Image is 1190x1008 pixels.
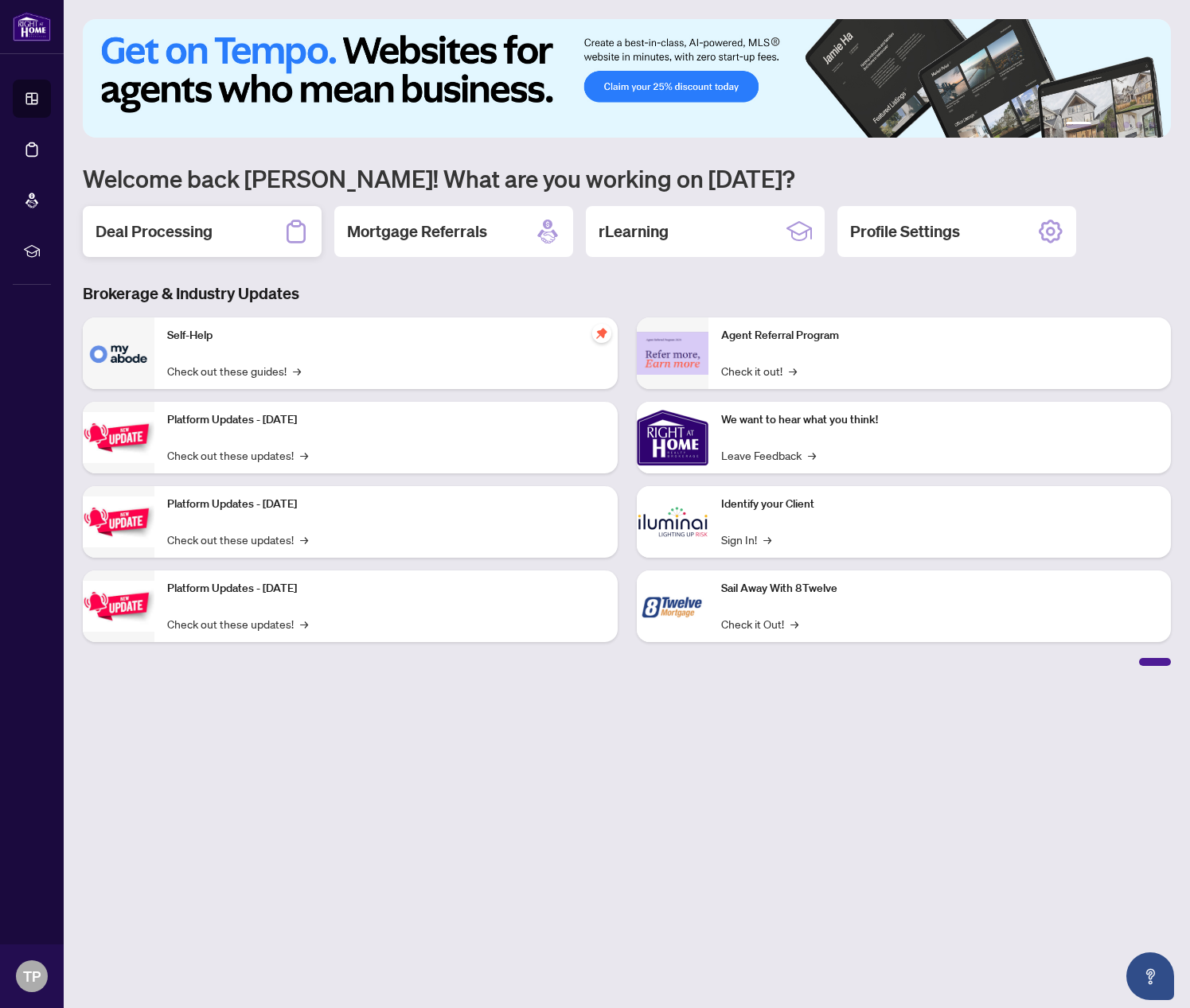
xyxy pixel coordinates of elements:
[300,446,308,464] span: →
[721,411,1159,429] p: We want to hear what you think!
[293,362,301,379] span: →
[721,446,816,464] a: Leave Feedback→
[592,324,611,343] span: pushpin
[637,402,708,473] img: We want to hear what you think!
[167,531,308,548] a: Check out these updates!→
[1066,122,1091,128] button: 1
[599,220,669,243] h2: rLearning
[83,412,154,462] img: Platform Updates - July 21, 2025
[83,19,1171,138] img: Slide 0
[1149,122,1155,128] button: 6
[300,615,308,632] span: →
[83,163,1171,193] h1: Welcome back [PERSON_NAME]! What are you working on [DATE]?
[1110,122,1117,128] button: 3
[1136,122,1142,128] button: 5
[167,580,605,597] p: Platform Updates - [DATE]
[167,327,605,344] p: Self-Help
[789,362,797,379] span: →
[850,220,960,243] h2: Profile Settings
[721,327,1159,344] p: Agent Referral Program
[167,615,308,632] a: Check out these updates!→
[790,615,798,632] span: →
[83,317,154,389] img: Self-Help
[167,362,301,379] a: Check out these guides!→
[167,411,605,429] p: Platform Updates - [DATE]
[721,496,1159,513] p: Identify your Client
[721,531,771,548] a: Sign In!→
[808,446,816,464] span: →
[637,570,708,642] img: Sail Away With 8Twelve
[13,12,51,41] img: logo
[23,965,41,987] span: TP
[347,220,487,243] h2: Mortgage Referrals
[721,362,797,379] a: Check it out!→
[721,615,798,632] a: Check it Out!→
[96,220,213,243] h2: Deal Processing
[83,496,154,547] img: Platform Updates - July 8, 2025
[167,496,605,513] p: Platform Updates - [DATE]
[167,446,308,464] a: Check out these updates!→
[637,332,708,376] img: Agent Referral Program
[763,531,771,548] span: →
[721,580,1159,597] p: Sail Away With 8Twelve
[1098,122,1104,128] button: 2
[637,486,708,558] img: Identify your Client
[300,531,308,548] span: →
[1126,952,1174,1000] button: Open asap
[83,581,154,631] img: Platform Updates - June 23, 2025
[83,282,1171,305] h3: Brokerage & Industry Updates
[1123,122,1130,128] button: 4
